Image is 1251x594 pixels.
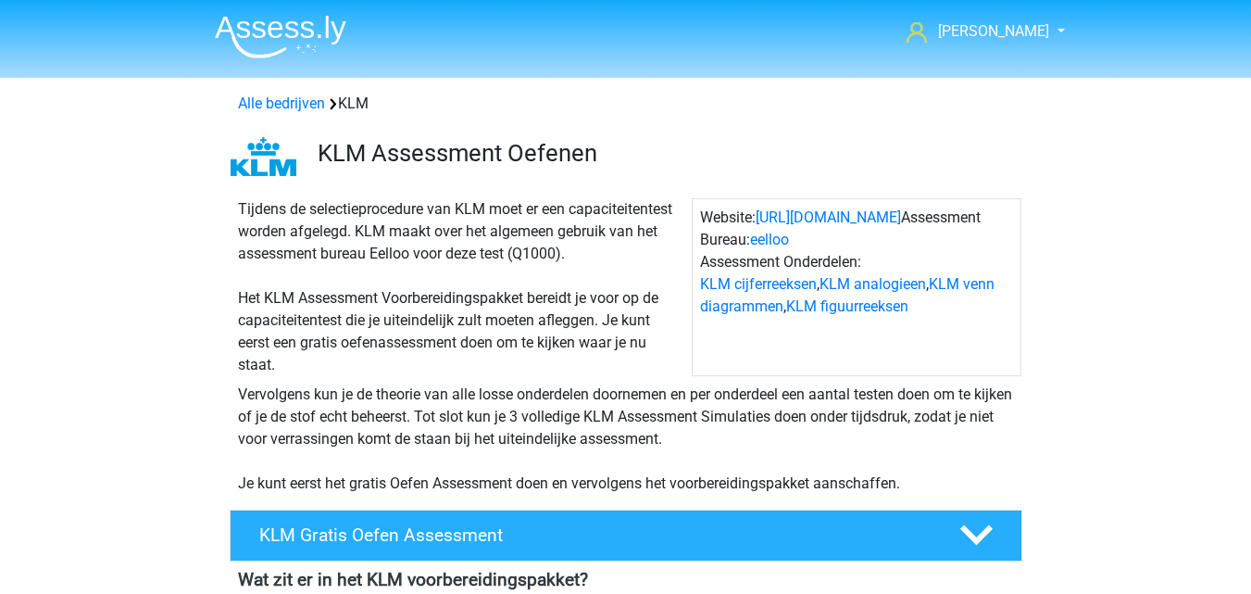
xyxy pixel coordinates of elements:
[938,22,1049,40] span: [PERSON_NAME]
[222,510,1030,562] a: KLM Gratis Oefen Assessment
[231,384,1021,495] div: Vervolgens kun je de theorie van alle losse onderdelen doornemen en per onderdeel een aantal test...
[231,198,692,376] div: Tijdens de selectieprocedure van KLM moet er een capaciteitentest worden afgelegd. KLM maakt over...
[700,275,995,315] a: KLM venn diagrammen
[692,198,1021,376] div: Website: Assessment Bureau: Assessment Onderdelen: , , ,
[750,231,789,248] a: eelloo
[786,297,908,315] a: KLM figuurreeksen
[819,275,926,293] a: KLM analogieen
[899,20,1051,43] a: [PERSON_NAME]
[231,93,1021,115] div: KLM
[238,95,325,112] a: Alle bedrijven
[238,569,1014,590] h4: Wat zit er in het KLM voorbereidingspakket?
[318,139,1007,168] h3: KLM Assessment Oefenen
[215,15,346,58] img: Assessly
[259,524,930,546] h4: KLM Gratis Oefen Assessment
[700,275,817,293] a: KLM cijferreeksen
[756,209,901,226] a: [URL][DOMAIN_NAME]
